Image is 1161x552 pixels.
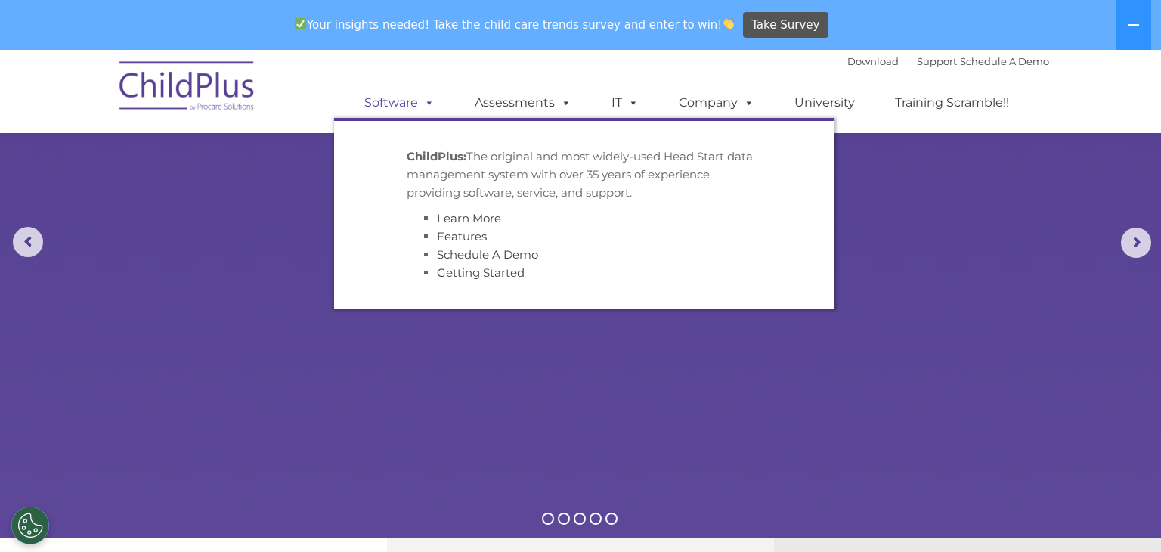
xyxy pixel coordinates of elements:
[112,51,263,126] img: ChildPlus by Procare Solutions
[11,507,49,544] button: Cookies Settings
[743,12,828,39] a: Take Survey
[407,149,466,163] strong: ChildPlus:
[596,88,654,118] a: IT
[437,211,501,225] a: Learn More
[664,88,769,118] a: Company
[295,18,306,29] img: ✅
[288,10,741,39] span: Your insights needed! Take the child care trends survey and enter to win!
[917,55,957,67] a: Support
[960,55,1049,67] a: Schedule A Demo
[210,162,274,173] span: Phone number
[723,18,734,29] img: 👏
[210,100,256,111] span: Last name
[779,88,870,118] a: University
[437,265,525,280] a: Getting Started
[880,88,1024,118] a: Training Scramble!!
[460,88,587,118] a: Assessments
[847,55,1049,67] font: |
[407,147,762,202] p: The original and most widely-used Head Start data management system with over 35 years of experie...
[349,88,450,118] a: Software
[751,12,819,39] span: Take Survey
[437,247,538,262] a: Schedule A Demo
[437,229,487,243] a: Features
[847,55,899,67] a: Download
